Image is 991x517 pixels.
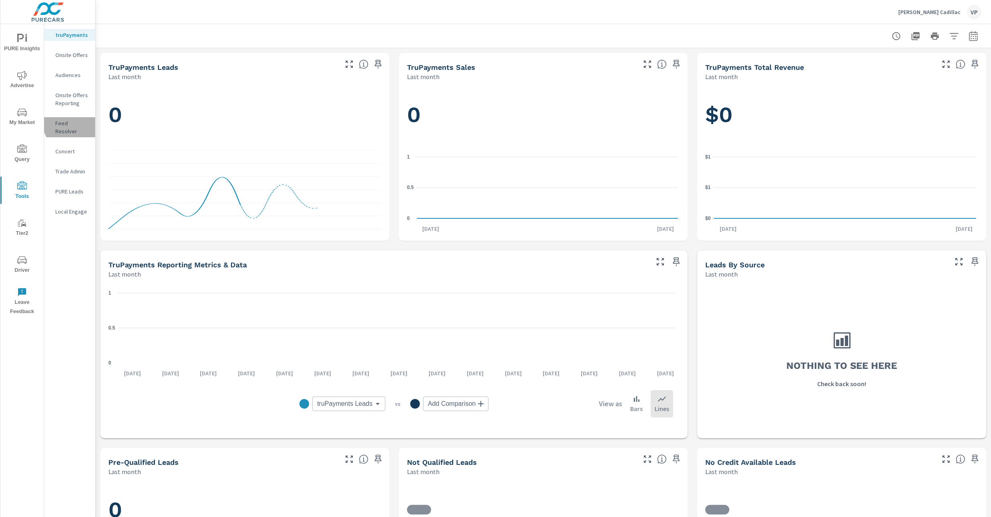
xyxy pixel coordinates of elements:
span: Query [3,145,41,164]
div: VP [967,5,981,19]
h5: truPayments Total Revenue [705,63,804,71]
p: Last month [407,72,440,81]
span: truPayments Leads [317,400,372,408]
h1: 0 [407,101,680,128]
text: 0 [407,216,410,221]
div: PURE Leads [44,185,95,197]
span: Save this to your personalized report [969,58,981,71]
p: Convert [55,147,89,155]
span: Save this to your personalized report [670,58,683,71]
span: The number of truPayments leads. [359,59,368,69]
span: Leave Feedback [3,287,41,316]
button: Make Fullscreen [641,453,654,466]
p: PURE Leads [55,187,89,195]
button: Make Fullscreen [654,255,667,268]
p: Last month [705,467,738,476]
span: Tools [3,181,41,201]
p: [DATE] [232,369,260,377]
p: Last month [407,467,440,476]
div: nav menu [0,24,44,320]
h5: truPayments Reporting Metrics & Data [108,261,247,269]
h1: $0 [705,101,978,128]
p: [DATE] [157,369,185,377]
button: Make Fullscreen [343,453,356,466]
div: Onsite Offers Reporting [44,89,95,109]
h3: Nothing to see here [786,359,897,372]
h1: 0 [108,101,381,128]
button: Make Fullscreen [940,453,952,466]
p: truPayments [55,31,89,39]
span: A lead that has been submitted but has not gone through the credit application process. [956,454,965,464]
p: Local Engage [55,208,89,216]
p: vs [385,400,410,407]
text: 0 [108,360,111,366]
text: $1 [705,185,711,190]
p: [DATE] [651,369,680,377]
p: [DATE] [651,225,680,233]
button: "Export Report to PDF" [908,28,924,44]
p: [DATE] [347,369,375,377]
h5: truPayments Sales [407,63,475,71]
p: [DATE] [537,369,565,377]
p: [PERSON_NAME] Cadillac [898,8,960,16]
h5: Pre-Qualified Leads [108,458,179,466]
div: Trade Admin [44,165,95,177]
p: [DATE] [461,369,489,377]
h5: Not Qualified Leads [407,458,477,466]
button: Make Fullscreen [952,255,965,268]
text: $0 [705,216,711,221]
p: [DATE] [499,369,527,377]
span: Save this to your personalized report [969,255,981,268]
div: truPayments [44,29,95,41]
div: Local Engage [44,206,95,218]
div: Feed Resolver [44,117,95,137]
span: Save this to your personalized report [670,453,683,466]
button: Apply Filters [946,28,962,44]
h6: View as [599,400,622,408]
button: Make Fullscreen [641,58,654,71]
h5: Leads By Source [705,261,765,269]
p: [DATE] [118,369,147,377]
span: PURE Insights [3,34,41,53]
p: Onsite Offers [55,51,89,59]
span: Save this to your personalized report [969,453,981,466]
span: Driver [3,255,41,275]
p: Lines [655,404,669,413]
span: Save this to your personalized report [372,453,385,466]
p: [DATE] [950,225,978,233]
span: A basic review has been done and approved the credit worthiness of the lead by the configured cre... [359,454,368,464]
button: Select Date Range [965,28,981,44]
div: Audiences [44,69,95,81]
div: Add Comparison [423,397,488,411]
p: Check back soon! [817,379,866,389]
p: Trade Admin [55,167,89,175]
text: 1 [108,290,111,296]
button: Make Fullscreen [343,58,356,71]
p: Last month [705,269,738,279]
p: Onsite Offers Reporting [55,91,89,107]
h5: No Credit Available Leads [705,458,796,466]
span: Add Comparison [428,400,476,408]
p: [DATE] [575,369,603,377]
div: Onsite Offers [44,49,95,61]
p: [DATE] [613,369,641,377]
p: [DATE] [423,369,451,377]
span: Save this to your personalized report [372,58,385,71]
p: [DATE] [309,369,337,377]
text: 1 [407,154,410,160]
p: Last month [108,467,141,476]
p: [DATE] [271,369,299,377]
button: Print Report [927,28,943,44]
span: Total revenue from sales matched to a truPayments lead. [Source: This data is sourced from the de... [956,59,965,69]
text: 0.5 [108,325,115,331]
p: Last month [108,269,141,279]
div: Convert [44,145,95,157]
p: Bars [630,404,643,413]
span: My Market [3,108,41,127]
text: $1 [705,154,711,160]
span: A basic review has been done and has not approved the credit worthiness of the lead by the config... [657,454,667,464]
p: [DATE] [714,225,742,233]
p: [DATE] [417,225,445,233]
span: Number of sales matched to a truPayments lead. [Source: This data is sourced from the dealer's DM... [657,59,667,69]
div: truPayments Leads [312,397,385,411]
